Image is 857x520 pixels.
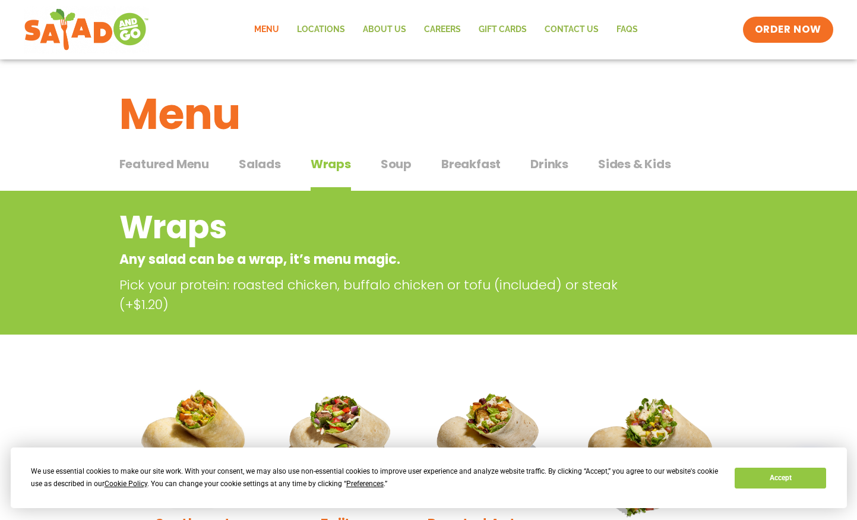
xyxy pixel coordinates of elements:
nav: Menu [245,16,647,43]
p: Pick your protein: roasted chicken, buffalo chicken or tofu (included) or steak (+$1.20) [119,275,648,314]
div: Cookie Consent Prompt [11,447,847,508]
span: Drinks [530,155,568,173]
span: ORDER NOW [755,23,821,37]
img: Product photo for Southwest Harvest Wrap [128,375,258,505]
span: Sides & Kids [598,155,671,173]
a: Menu [245,16,288,43]
a: FAQs [608,16,647,43]
span: Cookie Policy [105,480,147,488]
a: GIFT CARDS [470,16,536,43]
img: new-SAG-logo-768×292 [24,6,149,53]
div: Tabbed content [119,151,738,191]
a: Contact Us [536,16,608,43]
a: Careers [415,16,470,43]
span: Featured Menu [119,155,209,173]
span: Soup [381,155,412,173]
span: Wraps [311,155,351,173]
a: Locations [288,16,354,43]
img: Product photo for Roasted Autumn Wrap [423,375,552,505]
span: Salads [239,155,281,173]
img: Product photo for Fajita Wrap [276,375,405,505]
button: Accept [735,468,826,489]
a: About Us [354,16,415,43]
h2: Wraps [119,203,643,251]
span: Preferences [346,480,384,488]
span: Breakfast [441,155,501,173]
div: We use essential cookies to make our site work. With your consent, we may also use non-essential ... [31,465,720,490]
h1: Menu [119,82,738,146]
p: Any salad can be a wrap, it’s menu magic. [119,250,643,269]
a: ORDER NOW [743,17,833,43]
